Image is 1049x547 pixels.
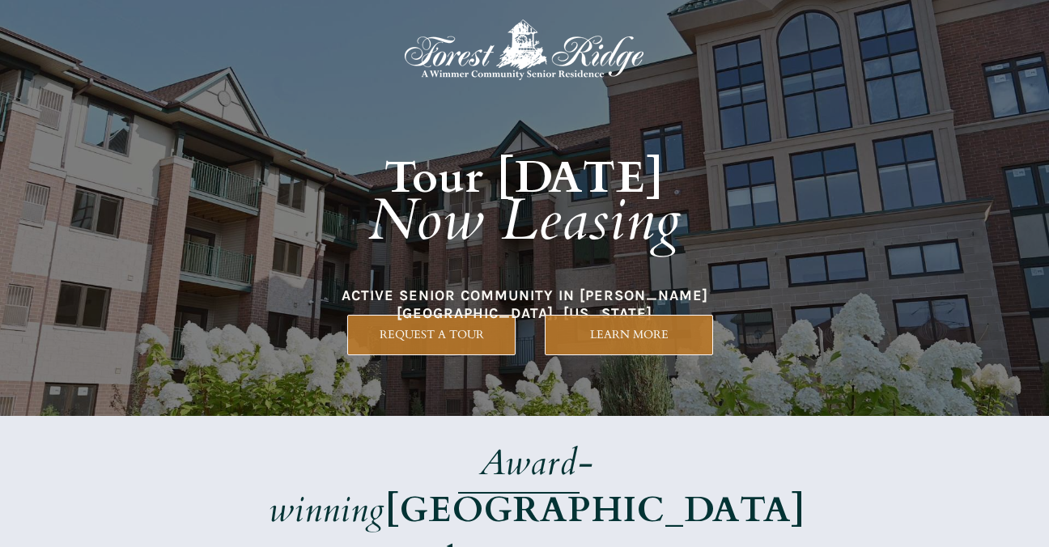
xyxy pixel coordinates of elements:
span: LEARN MORE [546,328,712,341]
span: ACTIVE SENIOR COMMUNITY IN [PERSON_NAME][GEOGRAPHIC_DATA], [US_STATE] [342,286,708,322]
em: Award-winning [269,439,595,534]
em: Now Leasing [368,181,682,260]
strong: Tour [DATE] [384,148,665,208]
strong: [GEOGRAPHIC_DATA] [385,486,805,534]
span: REQUEST A TOUR [348,328,515,341]
a: REQUEST A TOUR [347,315,516,355]
a: LEARN MORE [545,315,713,355]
